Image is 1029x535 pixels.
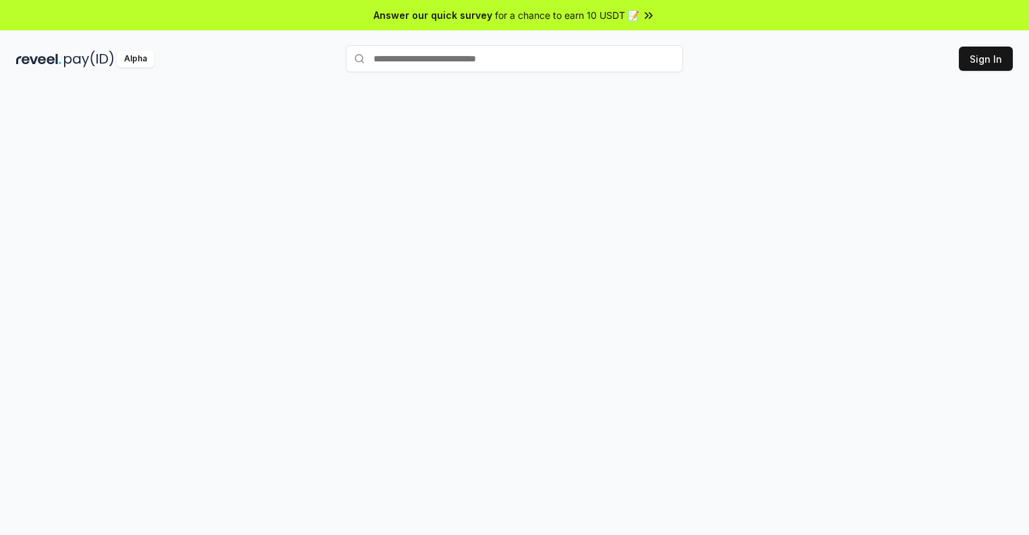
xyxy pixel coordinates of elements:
[495,8,639,22] span: for a chance to earn 10 USDT 📝
[64,51,114,67] img: pay_id
[374,8,492,22] span: Answer our quick survey
[117,51,154,67] div: Alpha
[16,51,61,67] img: reveel_dark
[959,47,1013,71] button: Sign In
